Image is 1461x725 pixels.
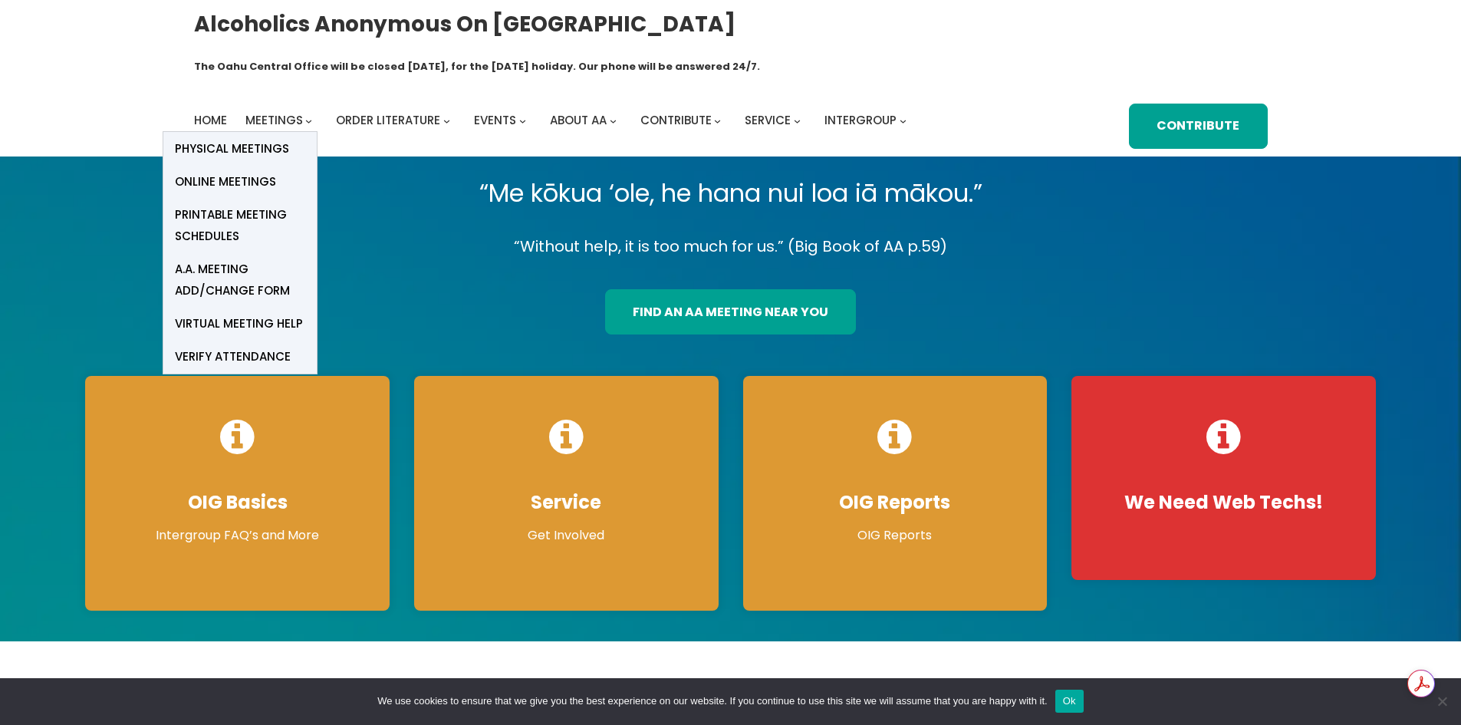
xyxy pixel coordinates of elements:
h1: The Oahu Central Office will be closed [DATE], for the [DATE] holiday. Our phone will be answered... [194,59,760,74]
button: Service submenu [794,117,801,124]
p: “Without help, it is too much for us.” (Big Book of AA p.59) [73,233,1388,260]
a: Physical Meetings [163,132,317,165]
a: Virtual Meeting Help [163,308,317,341]
a: Intergroup [824,110,897,131]
span: We use cookies to ensure that we give you the best experience on our website. If you continue to ... [377,694,1047,709]
button: Order Literature submenu [443,117,450,124]
button: Events submenu [519,117,526,124]
span: Contribute [640,112,712,128]
span: Service [745,112,791,128]
a: Contribute [1129,104,1267,149]
button: Meetings submenu [305,117,312,124]
span: Intergroup [824,112,897,128]
button: Intergroup submenu [900,117,907,124]
a: Events [474,110,516,131]
span: Meetings [245,112,303,128]
a: Home [194,110,227,131]
button: Contribute submenu [714,117,721,124]
span: Events [474,112,516,128]
span: Home [194,112,227,128]
span: Order Literature [336,112,440,128]
span: A.A. Meeting Add/Change Form [175,259,305,302]
a: verify attendance [163,341,317,374]
button: About AA submenu [610,117,617,124]
span: Online Meetings [175,171,276,193]
a: Meetings [245,110,303,131]
h4: OIG Basics [100,491,374,514]
h4: OIG Reports [758,491,1032,514]
p: OIG Reports [758,526,1032,545]
h4: We Need Web Techs! [1087,491,1361,514]
a: Service [745,110,791,131]
span: verify attendance [175,346,291,367]
button: Ok [1055,690,1084,713]
p: Intergroup FAQ’s and More [100,526,374,545]
a: Online Meetings [163,165,317,198]
span: Printable Meeting Schedules [175,204,305,247]
p: “Me kōkua ‘ole, he hana nui loa iā mākou.” [73,172,1388,215]
h4: Service [429,491,703,514]
a: Printable Meeting Schedules [163,198,317,252]
span: Virtual Meeting Help [175,313,303,334]
span: Physical Meetings [175,138,289,160]
a: About AA [550,110,607,131]
a: find an aa meeting near you [605,289,856,334]
span: About AA [550,112,607,128]
span: No [1434,694,1449,709]
p: Get Involved [429,526,703,545]
a: Alcoholics Anonymous on [GEOGRAPHIC_DATA] [194,5,735,43]
a: A.A. Meeting Add/Change Form [163,252,317,307]
nav: Intergroup [194,110,912,131]
a: Contribute [640,110,712,131]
